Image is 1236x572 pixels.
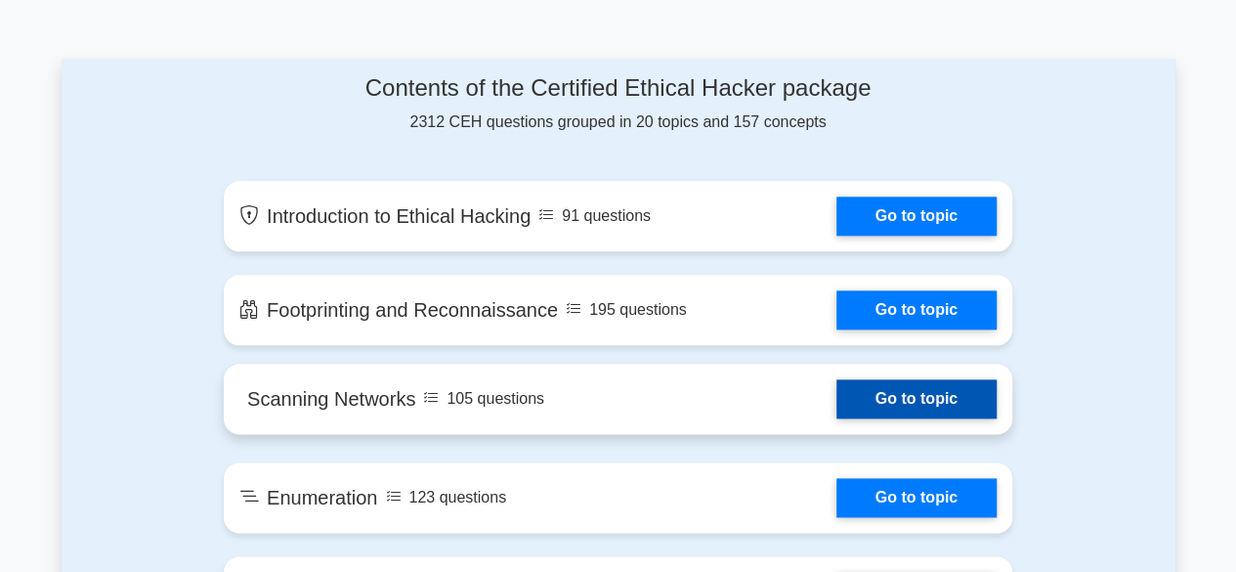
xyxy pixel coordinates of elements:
[836,290,997,330] a: Go to topic
[836,478,997,517] a: Go to topic
[836,197,997,236] a: Go to topic
[224,74,1012,134] div: 2312 CEH questions grouped in 20 topics and 157 concepts
[224,74,1012,103] h4: Contents of the Certified Ethical Hacker package
[836,379,997,418] a: Go to topic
